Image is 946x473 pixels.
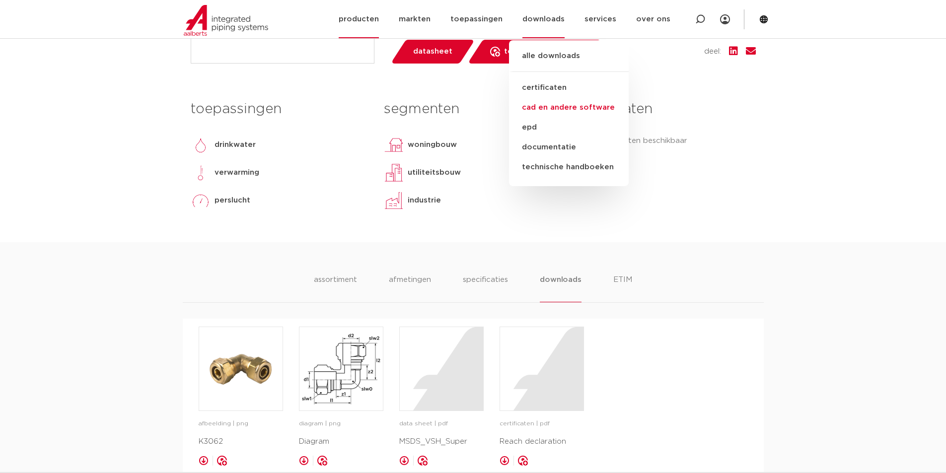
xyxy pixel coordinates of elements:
li: ETIM [613,274,632,302]
span: toevoegen aan lijst [504,44,579,60]
img: industrie [384,191,404,210]
img: drinkwater [191,135,211,155]
p: afbeelding | png [199,419,283,429]
img: verwarming [191,163,211,183]
h3: toepassingen [191,99,369,119]
p: geen certificaten beschikbaar [577,135,755,147]
a: cad en andere software [509,98,629,118]
p: Reach declaration [500,436,584,448]
p: drinkwater [215,139,256,151]
li: assortiment [314,274,357,302]
h3: segmenten [384,99,562,119]
a: epd [509,118,629,137]
img: utiliteitsbouw [384,163,404,183]
a: alle downloads [509,50,629,72]
li: specificaties [463,274,508,302]
a: certificaten [509,78,629,98]
span: datasheet [413,44,452,60]
span: deel: [704,46,721,58]
p: perslucht [215,195,250,206]
img: woningbouw [384,135,404,155]
li: afmetingen [389,274,431,302]
p: MSDS_VSH_Super [399,436,484,448]
a: datasheet [390,40,475,64]
p: Diagram [299,436,383,448]
p: diagram | png [299,419,383,429]
p: woningbouw [408,139,457,151]
p: data sheet | pdf [399,419,484,429]
img: image for K3062 [199,327,283,410]
p: certificaten | pdf [500,419,584,429]
img: perslucht [191,191,211,210]
p: utiliteitsbouw [408,167,461,179]
h3: certificaten [577,99,755,119]
div: my IPS [720,8,730,30]
a: documentatie [509,137,629,157]
li: downloads [540,274,581,302]
p: industrie [408,195,441,206]
p: K3062 [199,436,283,448]
a: technische handboeken [509,157,629,177]
img: image for Diagram [299,327,383,410]
p: verwarming [215,167,259,179]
